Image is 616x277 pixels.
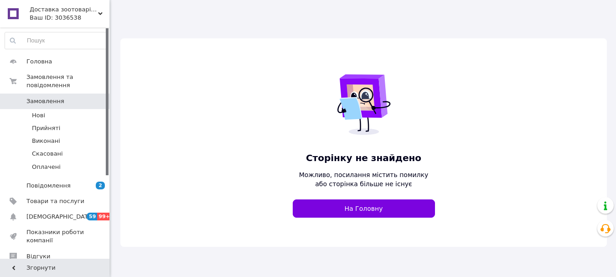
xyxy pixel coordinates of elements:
span: Оплачені [32,163,61,171]
input: Пошук [5,32,107,49]
span: Нові [32,111,45,120]
span: Показники роботи компанії [26,228,84,245]
span: Відгуки [26,252,50,261]
span: Можливо, посилання містить помилку або сторінка більше не існує [293,170,435,188]
span: 99+ [97,213,112,220]
span: Повідомлення [26,182,71,190]
span: Скасовані [32,150,63,158]
span: [DEMOGRAPHIC_DATA] [26,213,94,221]
span: 2 [96,182,105,189]
span: Замовлення [26,97,64,105]
span: Доставка зоотоварів по Україні Zoo365. Ветаптека. [30,5,98,14]
span: Замовлення та повідомлення [26,73,109,89]
span: 59 [87,213,97,220]
span: Прийняті [32,124,60,132]
span: Товари та послуги [26,197,84,205]
a: На Головну [293,199,435,218]
div: Ваш ID: 3036538 [30,14,109,22]
span: Головна [26,57,52,66]
span: Сторінку не знайдено [293,152,435,165]
span: Виконані [32,137,60,145]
